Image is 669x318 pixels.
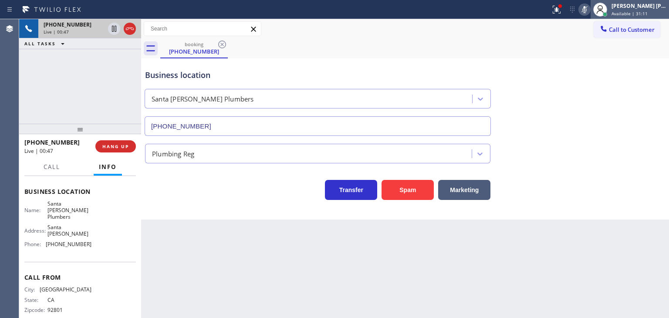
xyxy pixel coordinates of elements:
[94,159,122,176] button: Info
[24,147,53,155] span: Live | 00:47
[95,140,136,152] button: HANG UP
[438,180,490,200] button: Marketing
[594,21,660,38] button: Call to Customer
[578,3,591,16] button: Mute
[152,149,194,159] div: Plumbing Reg
[47,224,91,237] span: Santa [PERSON_NAME]
[24,286,40,293] span: City:
[46,241,91,247] span: [PHONE_NUMBER]
[24,307,47,313] span: Zipcode:
[609,26,655,34] span: Call to Customer
[24,297,47,303] span: State:
[40,286,91,293] span: [GEOGRAPHIC_DATA]
[24,273,136,281] span: Call From
[24,241,46,247] span: Phone:
[24,187,136,196] span: Business location
[124,23,136,35] button: Hang up
[44,21,91,28] span: [PHONE_NUMBER]
[38,159,65,176] button: Call
[19,38,73,49] button: ALL TASKS
[24,227,47,234] span: Address:
[145,116,491,136] input: Phone Number
[102,143,129,149] span: HANG UP
[47,297,91,303] span: CA
[108,23,120,35] button: Hold Customer
[24,138,80,146] span: [PHONE_NUMBER]
[612,2,666,10] div: [PERSON_NAME] [PERSON_NAME]
[382,180,434,200] button: Spam
[44,29,69,35] span: Live | 00:47
[99,163,117,171] span: Info
[161,41,227,47] div: booking
[145,69,490,81] div: Business location
[24,41,56,47] span: ALL TASKS
[47,307,91,313] span: 92801
[24,207,47,213] span: Name:
[161,39,227,58] div: (714) 818-0032
[612,10,648,17] span: Available | 31:11
[144,22,261,36] input: Search
[325,180,377,200] button: Transfer
[161,47,227,55] div: [PHONE_NUMBER]
[47,200,91,220] span: Santa [PERSON_NAME] Plumbers
[44,163,60,171] span: Call
[152,94,254,104] div: Santa [PERSON_NAME] Plumbers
